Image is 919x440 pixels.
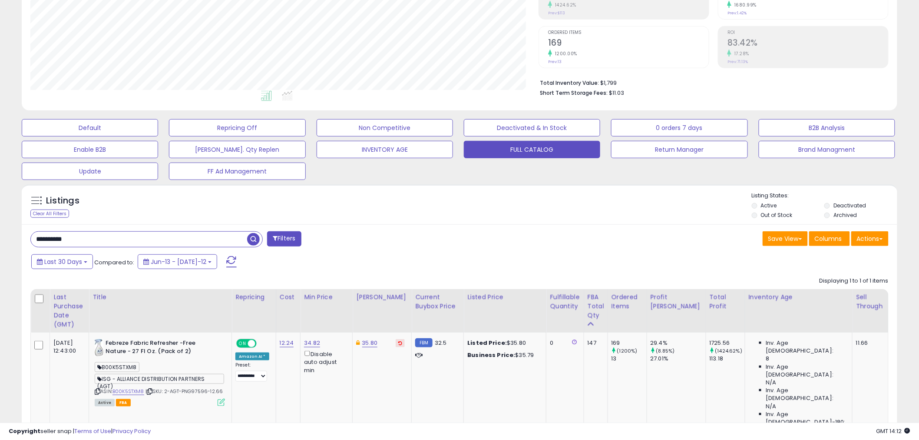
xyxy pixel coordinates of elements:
[656,347,675,354] small: (8.85%)
[766,363,846,379] span: Inv. Age [DEMOGRAPHIC_DATA]:
[749,293,849,302] div: Inventory Age
[169,163,305,180] button: FF Ad Management
[715,347,743,354] small: (1424.62%)
[94,258,134,267] span: Compared to:
[710,293,741,311] div: Total Profit
[235,353,269,360] div: Amazon AI *
[95,339,103,357] img: 41aMBQdOtZL._SL40_.jpg
[304,349,346,374] div: Disable auto adjust min
[710,355,745,363] div: 113.18
[731,2,757,8] small: 1680.99%
[255,340,269,347] span: OFF
[833,202,866,209] label: Deactivated
[106,339,211,357] b: Febreze Fabric Refresher -Free Nature - 27 Fl Oz. (Pack of 2)
[467,351,539,359] div: $35.79
[95,399,115,407] span: All listings currently available for purchase on Amazon
[9,427,40,435] strong: Copyright
[93,293,228,302] div: Title
[95,339,225,405] div: ASIN:
[95,374,224,384] span: ISG - ALLIANCE DISTRIBUTION PARTNERS (AGT)
[280,339,294,347] a: 12.24
[548,30,709,35] span: Ordered Items
[44,257,82,266] span: Last 30 Days
[761,202,777,209] label: Active
[766,339,846,355] span: Inv. Age [DEMOGRAPHIC_DATA]:
[362,339,378,347] a: 35.80
[651,339,706,347] div: 29.4%
[710,339,745,347] div: 1725.56
[609,89,624,97] span: $11.03
[95,362,139,372] span: B00K5STXM8
[280,293,297,302] div: Cost
[464,141,600,158] button: FULL CATALOG
[731,50,749,57] small: 17.28%
[415,338,432,347] small: FBM
[145,388,223,395] span: | SKU: 2-AGT-PNG97596-12.66
[540,89,608,97] b: Short Term Storage Fees:
[766,410,846,426] span: Inv. Age [DEMOGRAPHIC_DATA]-180:
[415,293,460,311] div: Current Buybox Price
[304,339,320,347] a: 34.82
[467,339,507,347] b: Listed Price:
[612,293,643,311] div: Ordered Items
[112,388,144,395] a: B00K5STXM8
[548,38,709,50] h2: 169
[169,119,305,137] button: Repricing Off
[317,141,453,158] button: INVENTORY AGE
[766,379,777,387] span: N/A
[22,141,158,158] button: Enable B2B
[169,141,305,158] button: [PERSON_NAME]. Qty Replen
[548,59,562,64] small: Prev: 13
[540,77,882,87] li: $1,799
[759,119,895,137] button: B2B Analysis
[435,339,447,347] span: 32.5
[304,293,349,302] div: Min Price
[267,231,301,247] button: Filters
[761,211,793,219] label: Out of Stock
[317,119,453,137] button: Non Competitive
[550,339,577,347] div: 0
[112,427,151,435] a: Privacy Policy
[116,399,131,407] span: FBA
[9,427,151,436] div: seller snap | |
[759,141,895,158] button: Brand Managment
[53,339,82,355] div: [DATE] 12:43:00
[138,254,217,269] button: Jun-13 - [DATE]-12
[651,293,702,311] div: Profit [PERSON_NAME]
[22,119,158,137] button: Default
[752,192,897,200] p: Listing States:
[766,387,846,402] span: Inv. Age [DEMOGRAPHIC_DATA]:
[856,293,885,311] div: Sell Through
[467,351,515,359] b: Business Price:
[766,355,770,363] span: 8
[151,257,206,266] span: Jun-13 - [DATE]-12
[548,10,565,16] small: Prev: $113
[651,355,706,363] div: 27.01%
[820,277,889,285] div: Displaying 1 to 1 of 1 items
[727,30,888,35] span: ROI
[588,339,601,347] div: 147
[540,79,599,87] b: Total Inventory Value:
[467,293,542,302] div: Listed Price
[237,340,248,347] span: ON
[611,141,747,158] button: Return Manager
[235,293,272,302] div: Repricing
[766,403,777,410] span: N/A
[612,339,647,347] div: 169
[727,10,747,16] small: Prev: 1.42%
[727,59,748,64] small: Prev: 71.13%
[31,254,93,269] button: Last 30 Days
[74,427,111,435] a: Terms of Use
[235,362,269,382] div: Preset:
[851,231,889,246] button: Actions
[356,293,408,302] div: [PERSON_NAME]
[552,2,576,8] small: 1424.62%
[856,339,882,347] div: 11.66
[815,234,842,243] span: Columns
[611,119,747,137] button: 0 orders 7 days
[617,347,638,354] small: (1200%)
[53,293,85,329] div: Last Purchase Date (GMT)
[550,293,580,311] div: Fulfillable Quantity
[46,195,79,207] h5: Listings
[467,339,539,347] div: $35.80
